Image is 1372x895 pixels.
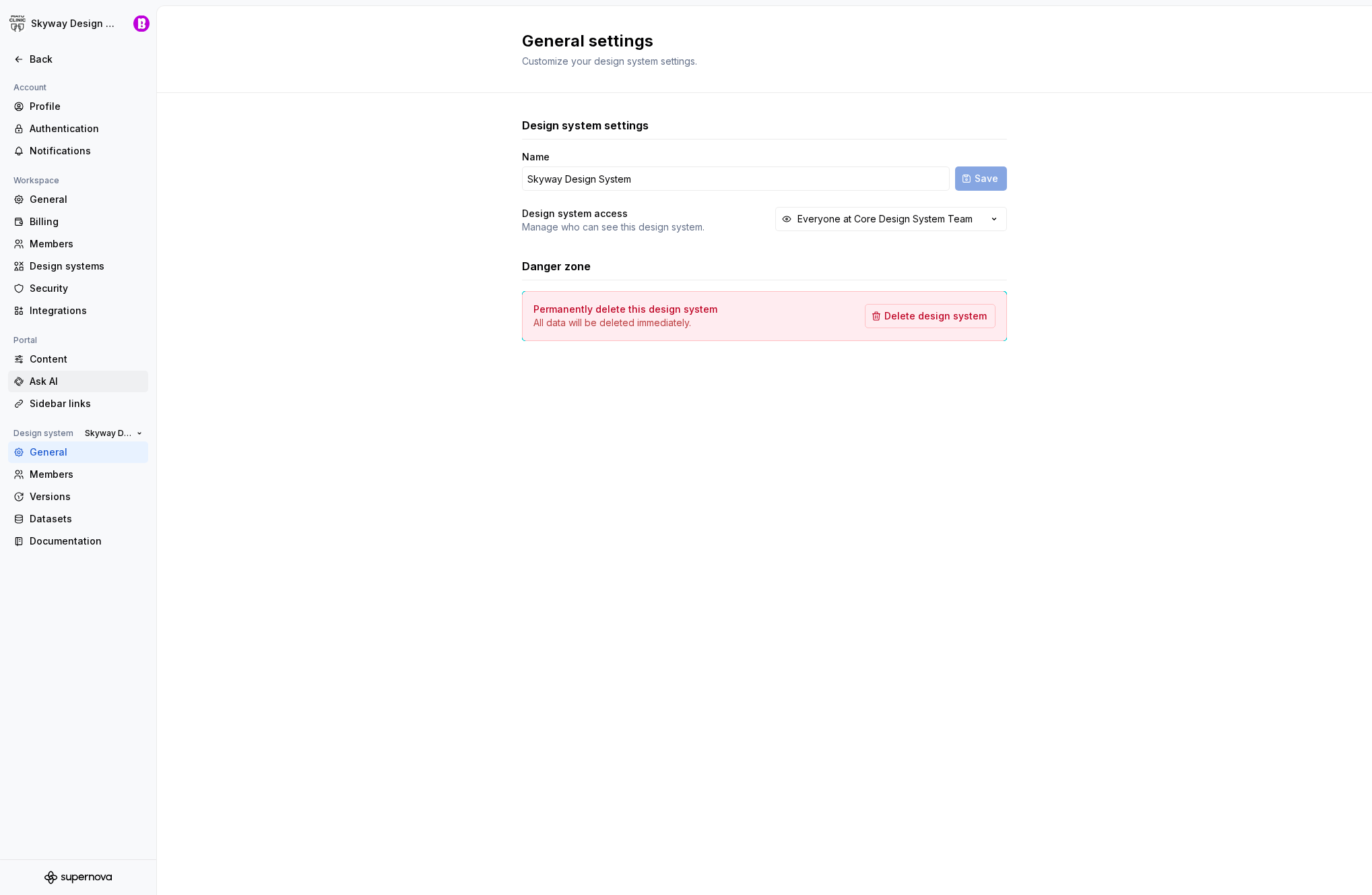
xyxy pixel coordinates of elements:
a: General [8,189,148,210]
a: Sidebar links [8,393,148,414]
a: Billing [8,211,148,233]
a: Documentation [8,530,148,552]
a: Back [8,49,148,70]
a: Datasets [8,508,148,530]
button: Delete design system [865,304,995,328]
div: Members [30,237,143,251]
span: Customize your design system settings. [522,55,697,67]
h4: Design system access [522,207,628,220]
div: General [30,193,143,206]
button: Everyone at Core Design System Team [775,207,1007,231]
button: Skyway Design SystemBobby Davis [3,9,154,38]
div: Profile [30,100,143,113]
div: Versions [30,490,143,503]
div: Datasets [30,512,143,526]
p: Manage who can see this design system. [522,220,705,234]
a: Design systems [8,255,148,277]
div: Authentication [30,122,143,135]
a: Versions [8,486,148,507]
h3: Design system settings [522,117,649,133]
div: Sidebar links [30,397,143,410]
img: 7d2f9795-fa08-4624-9490-5a3f7218a56a.png [9,16,26,32]
div: Design system [8,425,79,441]
div: Skyway Design System [31,17,117,30]
div: Design systems [30,259,143,273]
p: All data will be deleted immediately. [533,316,717,330]
h4: Permanently delete this design system [533,303,717,316]
h2: General settings [522,30,991,52]
div: Integrations [30,304,143,317]
div: Account [8,80,52,96]
div: Content [30,352,143,366]
a: Authentication [8,118,148,140]
div: Documentation [30,534,143,548]
a: Ask AI [8,371,148,392]
img: Bobby Davis [133,16,150,32]
a: Members [8,233,148,255]
div: Billing [30,215,143,228]
div: Workspace [8,173,65,189]
a: General [8,441,148,463]
div: Back [30,53,143,66]
div: Ask AI [30,375,143,388]
div: Security [30,282,143,295]
div: Portal [8,332,42,348]
a: Profile [8,96,148,117]
a: Content [8,348,148,370]
div: Members [30,468,143,481]
a: Members [8,464,148,485]
svg: Supernova Logo [44,871,112,884]
a: Integrations [8,300,148,321]
a: Security [8,278,148,299]
span: Delete design system [884,309,987,323]
h3: Danger zone [522,258,591,274]
div: Everyone at Core Design System Team [797,212,973,226]
span: Skyway Design System [85,428,131,439]
div: General [30,445,143,459]
div: Notifications [30,144,143,158]
label: Name [522,150,550,164]
a: Notifications [8,140,148,162]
